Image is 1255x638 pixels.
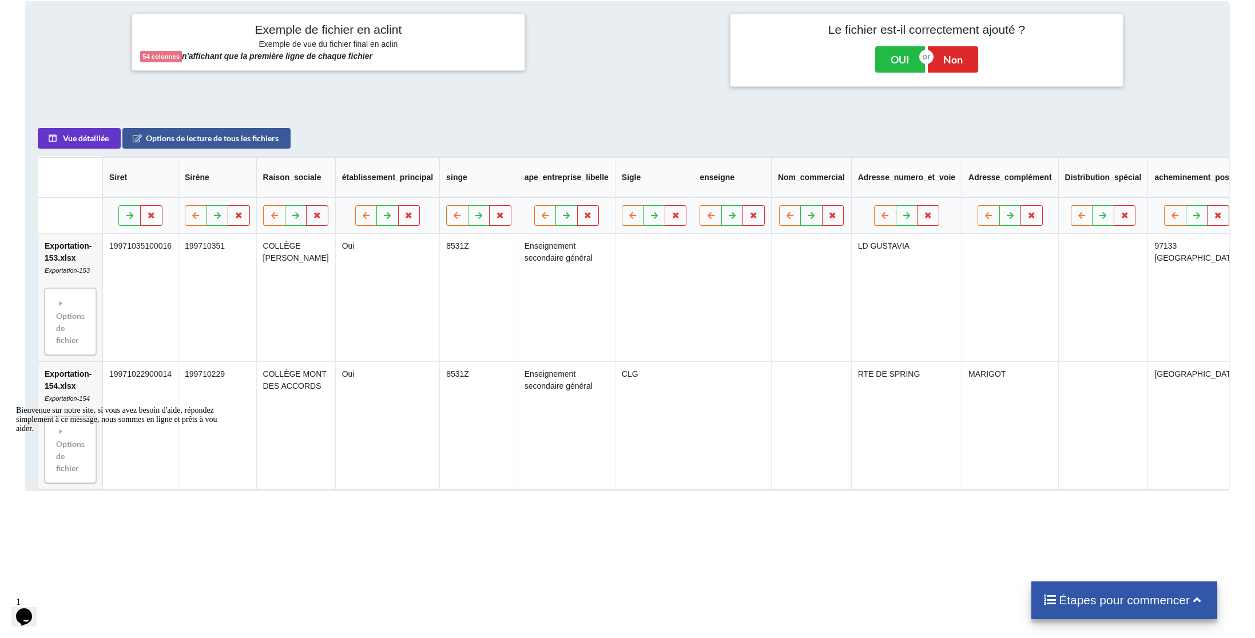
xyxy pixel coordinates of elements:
td: 19971022900014 [102,362,178,490]
td: 97133 [GEOGRAPHIC_DATA] [1147,234,1245,362]
b: 54 colonnes [142,53,180,60]
th: établissement_principal [335,158,440,198]
td: Enseignement secondaire général [518,362,615,490]
th: Adresse_complément [962,158,1058,198]
td: 199710229 [178,362,256,490]
div: Options de fichier [48,292,93,352]
button: OUI [875,46,925,73]
th: enseigne [693,158,771,198]
td: Oui [335,362,440,490]
h4: Exemple de fichier en aclint [140,22,516,38]
td: Exportation-154.xlsx [38,362,102,490]
button: Vue détaillée [38,129,121,149]
th: Sirène [178,158,256,198]
td: [GEOGRAPHIC_DATA] [1147,362,1245,490]
td: LD GUSTAVIA [851,234,962,362]
h6: Exemple de vue du fichier final en aclin [140,39,516,51]
td: RTE DE SPRING [851,362,962,490]
td: Enseignement secondaire général [518,234,615,362]
td: 199710351 [178,234,256,362]
td: CLG [615,362,693,490]
th: acheminement_postal [1147,158,1245,198]
th: ape_entreprise_libelle [518,158,615,198]
td: COLLÈGE [PERSON_NAME] [256,234,335,362]
button: Options de lecture de tous les fichiers [122,129,291,149]
b: n'affichant que la première ligne de chaque fichier [182,51,372,61]
td: MARIGOT [962,362,1058,490]
span: Bienvenue sur notre site, si vous avez besoin d'aide, répondez simplement à ce message, nous somm... [5,5,209,31]
i: Exportation-153 [45,268,90,274]
th: Raison_sociale [256,158,335,198]
iframe: widget de chat [11,592,48,627]
h4: Le fichier est-il correctement ajouté ? [738,22,1114,37]
td: COLLÈGE MONT DES ACCORDS [256,362,335,490]
td: Exportation-153.xlsx [38,234,102,362]
th: Nom_commercial [771,158,851,198]
th: Distribution_spécial [1058,158,1148,198]
td: 8531Z [439,234,518,362]
td: 19971035100016 [102,234,178,362]
iframe: widget de chat [11,401,217,587]
div: Bienvenue sur notre site, si vous avez besoin d'aide, répondez simplement à ce message, nous somm... [5,5,211,32]
th: Sigle [615,158,693,198]
h4: Étapes pour commencer [1043,593,1206,607]
button: Non [928,46,978,73]
td: 8531Z [439,362,518,490]
i: Exportation-154 [45,396,90,402]
td: Oui [335,234,440,362]
th: singe [439,158,518,198]
th: Siret [102,158,178,198]
th: Adresse_numero_et_voie [851,158,962,198]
